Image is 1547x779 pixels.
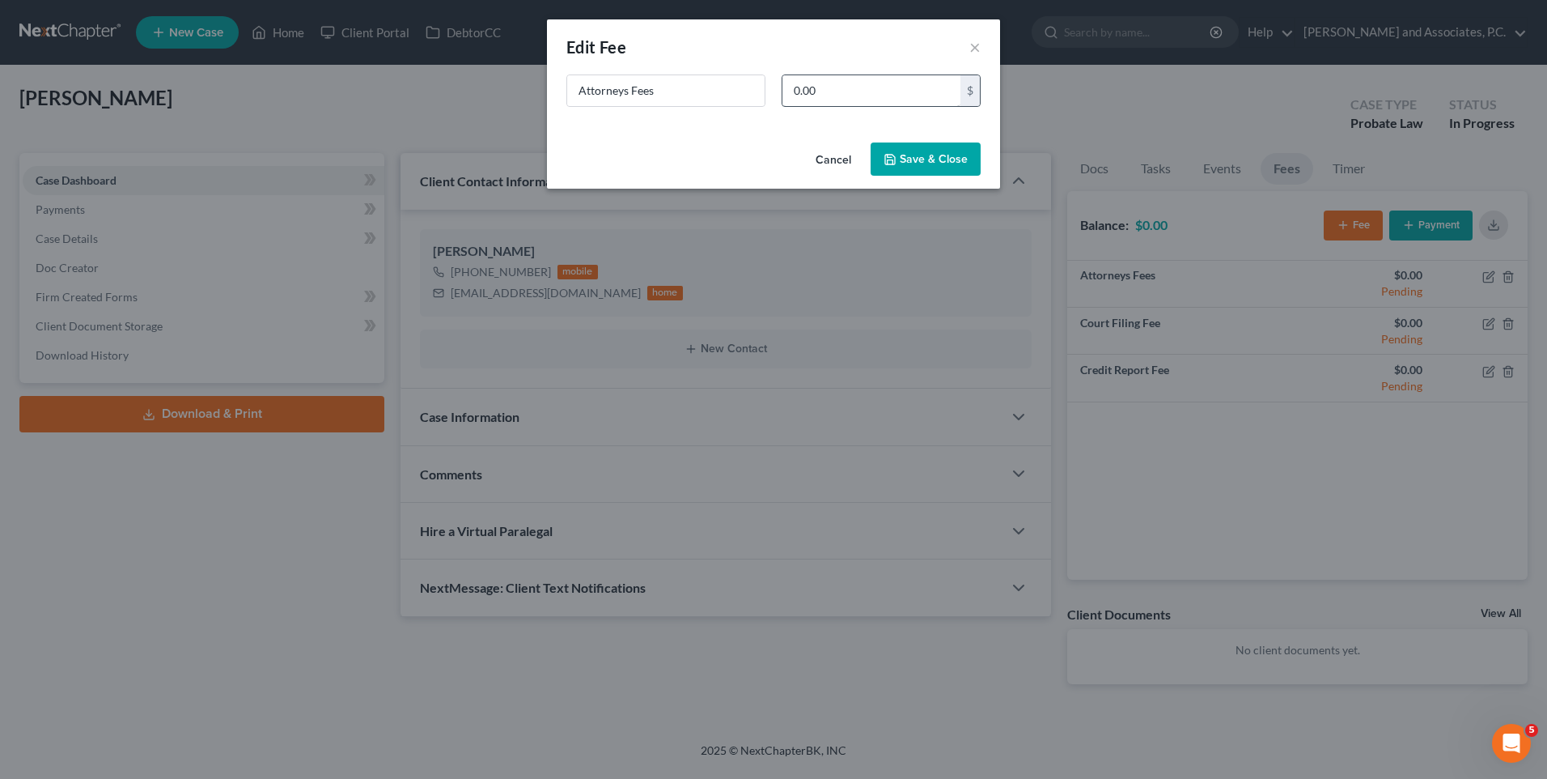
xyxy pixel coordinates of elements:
[803,144,864,177] button: Cancel
[1492,724,1531,763] iframe: Intercom live chat
[960,75,980,106] div: $
[969,37,981,57] button: ×
[1525,724,1538,737] span: 5
[567,75,765,106] input: Describe...
[871,143,981,177] button: Save & Close
[566,37,626,57] span: Edit Fee
[782,75,960,106] input: 0.00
